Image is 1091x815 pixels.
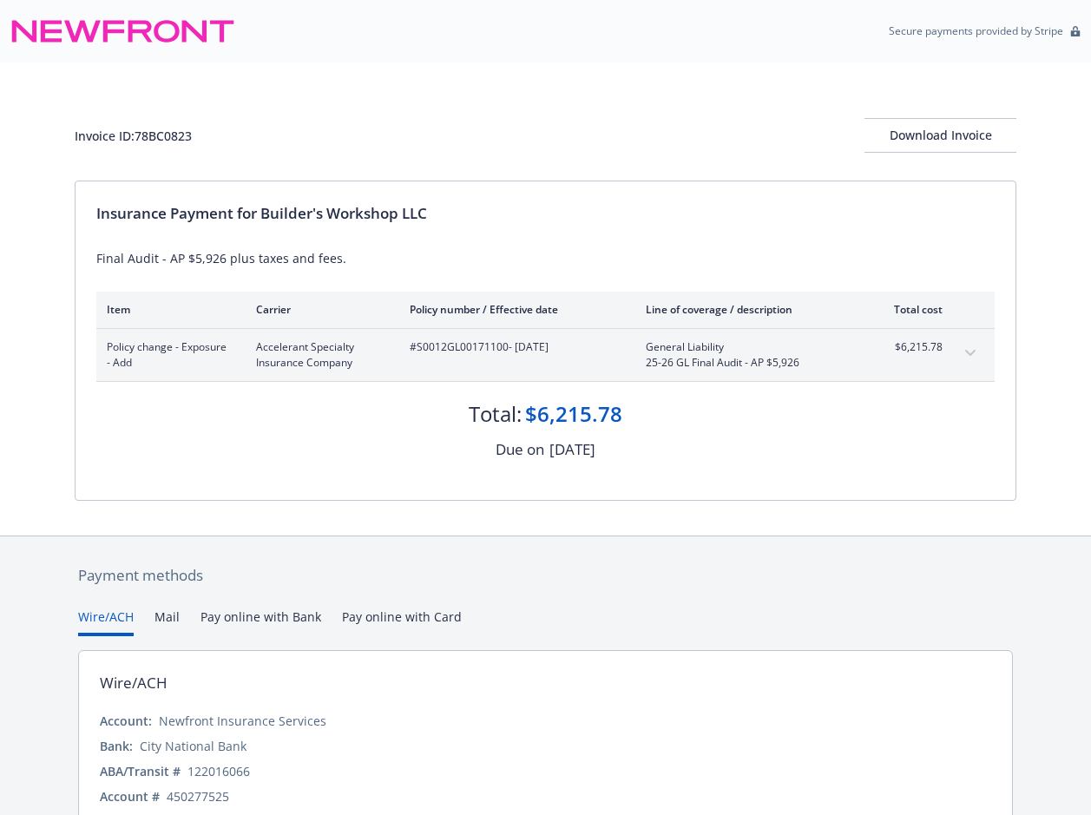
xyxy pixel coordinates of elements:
[646,302,850,317] div: Line of coverage / description
[889,23,1063,38] p: Secure payments provided by Stripe
[342,608,462,636] button: Pay online with Card
[96,249,995,267] div: Final Audit - AP $5,926 plus taxes and fees.
[107,339,228,371] span: Policy change - Exposure - Add
[78,564,1013,587] div: Payment methods
[410,302,618,317] div: Policy number / Effective date
[75,127,192,145] div: Invoice ID: 78BC0823
[646,339,850,355] span: General Liability
[469,399,522,429] div: Total:
[877,302,943,317] div: Total cost
[256,339,382,371] span: Accelerant Specialty Insurance Company
[96,329,995,381] div: Policy change - Exposure - AddAccelerant Specialty Insurance Company#S0012GL00171100- [DATE]Gener...
[646,355,850,371] span: 25-26 GL Final Audit - AP $5,926
[187,762,250,780] div: 122016066
[525,399,622,429] div: $6,215.78
[100,672,168,694] div: Wire/ACH
[107,302,228,317] div: Item
[159,712,326,730] div: Newfront Insurance Services
[496,438,544,461] div: Due on
[864,118,1016,153] button: Download Invoice
[877,339,943,355] span: $6,215.78
[100,712,152,730] div: Account:
[549,438,595,461] div: [DATE]
[864,119,1016,152] div: Download Invoice
[100,787,160,805] div: Account #
[956,339,984,367] button: expand content
[167,787,229,805] div: 450277525
[256,302,382,317] div: Carrier
[200,608,321,636] button: Pay online with Bank
[154,608,180,636] button: Mail
[646,339,850,371] span: General Liability25-26 GL Final Audit - AP $5,926
[78,608,134,636] button: Wire/ACH
[100,737,133,755] div: Bank:
[140,737,246,755] div: City National Bank
[410,339,618,355] span: #S0012GL00171100 - [DATE]
[96,202,995,225] div: Insurance Payment for Builder's Workshop LLC
[100,762,181,780] div: ABA/Transit #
